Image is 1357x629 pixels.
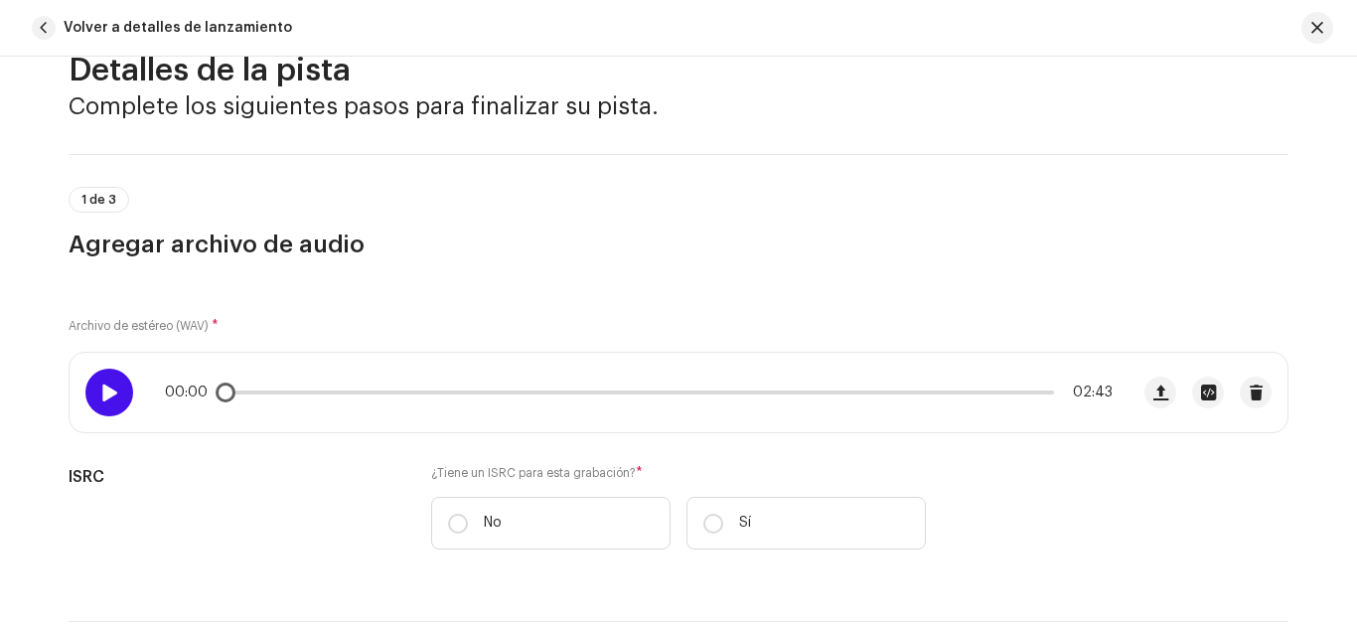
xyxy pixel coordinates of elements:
[69,465,399,489] h5: ISRC
[69,51,1288,90] h2: Detalles de la pista
[431,465,926,481] label: ¿Tiene un ISRC para esta grabación?
[484,513,502,534] p: No
[69,90,1288,122] h3: Complete los siguientes pasos para finalizar su pista.
[1062,385,1113,400] span: 02:43
[69,229,1288,260] h3: Agregar archivo de audio
[739,513,751,534] p: Sí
